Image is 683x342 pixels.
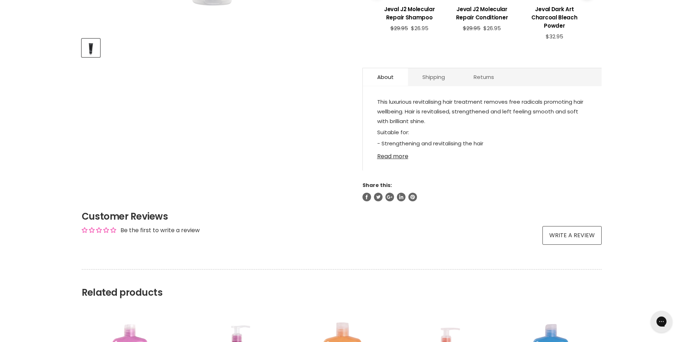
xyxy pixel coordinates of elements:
div: Be the first to write a review [120,226,200,234]
span: Share this: [362,182,392,189]
span: $29.95 [463,24,480,32]
iframe: Gorgias live chat messenger [647,308,676,335]
img: Jeval Dark Art Revitalising Charcoal Treatment [82,39,99,56]
h3: Jeval Dark Art Charcoal Bleach Powder [522,5,587,30]
p: - Strengthening and revitalising the hair - Promotes hair manageability and hair health - Restore... [377,139,587,188]
span: $32.95 [546,33,563,40]
h3: Jeval J2 Molecular Repair Conditioner [449,5,514,22]
a: About [363,68,408,86]
span: $29.95 [390,24,408,32]
span: $26.95 [411,24,428,32]
p: This luxurious revitalising hair treatment removes free radicals promoting hair wellbeing. Hair i... [377,97,587,127]
aside: Share this: [362,182,602,201]
p: Suitable for: [377,127,587,139]
a: Write a review [542,226,602,245]
a: Returns [459,68,508,86]
h3: Jeval J2 Molecular Repair Shampoo [377,5,442,22]
div: Average rating is 0.00 stars [82,226,116,234]
button: Jeval Dark Art Revitalising Charcoal Treatment [82,39,100,57]
span: $26.95 [483,24,501,32]
h2: Customer Reviews [82,210,602,223]
a: Read more [377,149,587,160]
a: Shipping [408,68,459,86]
div: Product thumbnails [81,37,351,57]
h2: Related products [82,269,602,298]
